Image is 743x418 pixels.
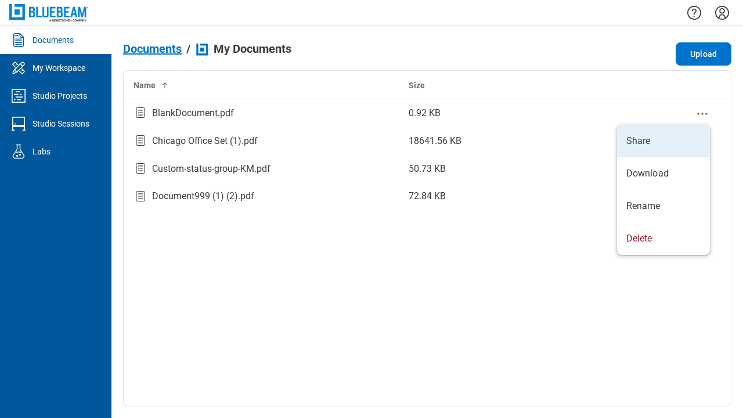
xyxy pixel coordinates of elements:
svg: Studio Sessions [9,114,28,133]
button: context-menu [695,107,709,121]
span: Share [626,135,651,147]
img: Bluebeam, Inc. [9,4,88,21]
div: Studio Projects [33,90,87,102]
svg: My Workspace [9,59,28,77]
td: 0.92 KB [399,99,675,127]
td: 72.84 KB [399,183,675,211]
span: Rename [626,200,661,212]
button: Settings [713,3,731,23]
svg: Labs [9,142,28,161]
table: bb-data-table [124,71,731,211]
div: Custom-status-group-KM.pdf [152,162,270,176]
button: Upload [676,42,731,66]
span: Delete [626,232,652,245]
div: BlankDocument.pdf [152,106,234,120]
td: 50.73 KB [399,155,675,183]
div: Labs [33,146,51,157]
div: Studio Sessions [33,118,89,129]
svg: Studio Projects [9,87,28,105]
ul: context-menu [617,125,710,255]
span: My Documents [214,42,291,55]
span: Documents [123,42,182,55]
div: Chicago Office Set (1).pdf [152,134,258,148]
span: Download [626,167,669,180]
div: Size [409,80,666,91]
div: Document999 (1) (2).pdf [152,189,254,203]
div: Name [134,80,390,91]
div: My Workspace [33,62,85,74]
td: 18641.56 KB [399,127,675,155]
div: Documents [33,34,74,46]
div: / [186,42,190,55]
svg: Documents [9,31,28,49]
